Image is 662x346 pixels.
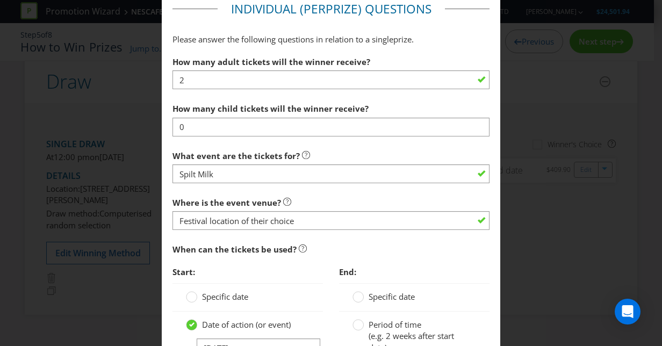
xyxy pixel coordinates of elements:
span: Specific date [369,291,415,302]
span: Prize [326,1,358,17]
span: Start: [172,266,195,277]
input: the Plaza Ballroom, Regent Theatre, Melbourne [172,211,490,230]
span: Please answer the following questions in relation to a single [172,34,393,45]
span: . [412,34,414,45]
span: Where is the event venue? [172,197,281,208]
span: End: [339,266,356,277]
div: Open Intercom Messenger [615,299,641,325]
input: the Starlight Children's Foundation Star Ball Melbourne 2017 [172,164,490,183]
span: Date of action (or event) [202,319,291,330]
span: Period of time [369,319,421,330]
span: How many child tickets will the winner receive? [172,103,369,114]
span: Individual (Per [231,1,326,17]
span: When can the tickets be used? [172,244,297,255]
span: ) Questions [358,1,431,17]
span: Specific date [202,291,248,302]
span: What event are the tickets for? [172,150,300,161]
span: prize [393,34,412,45]
span: How many adult tickets will the winner receive? [172,56,370,67]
